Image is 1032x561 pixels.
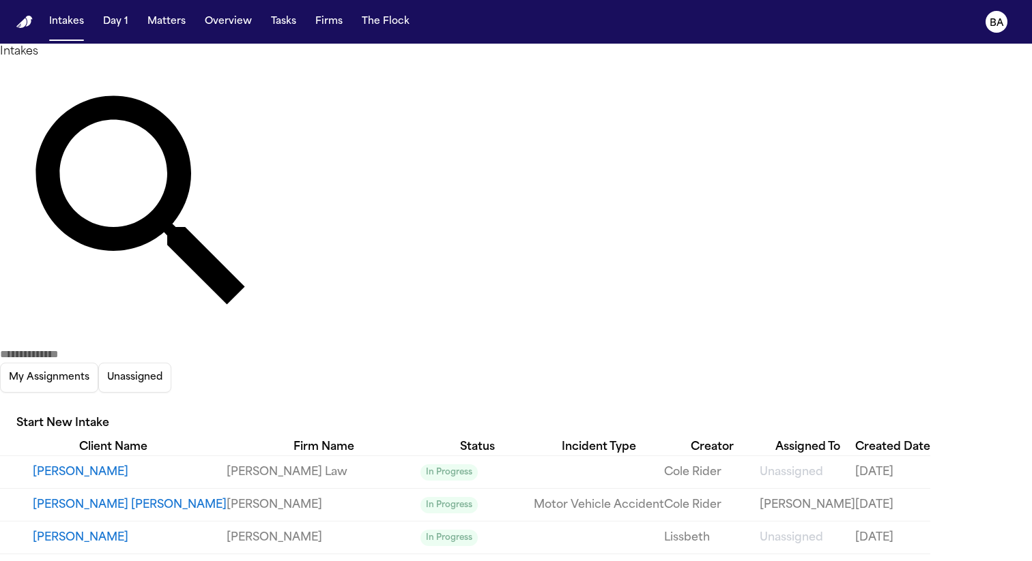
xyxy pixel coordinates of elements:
[199,10,257,34] button: Overview
[227,530,420,546] a: View details for Loretta Johnson
[534,439,664,455] div: Incident Type
[760,439,855,455] div: Assigned To
[855,464,930,481] a: View details for Juanita Hickman
[33,464,227,481] button: View details for Juanita Hickman
[664,530,760,546] a: View details for Loretta Johnson
[420,439,534,455] div: Status
[534,497,664,513] a: View details for Bernadette Daria
[266,10,302,34] button: Tasks
[855,497,930,513] a: View details for Bernadette Daria
[33,497,227,513] button: View details for Bernadette Daria
[420,530,478,546] span: In Progress
[664,439,760,455] div: Creator
[142,10,191,34] button: Matters
[855,530,930,546] a: View details for Loretta Johnson
[98,10,134,34] button: Day 1
[420,464,478,481] span: In Progress
[227,464,420,481] a: View details for Juanita Hickman
[420,497,478,513] span: In Progress
[227,497,420,513] a: View details for Bernadette Daria
[760,464,855,481] a: View details for Juanita Hickman
[44,10,89,34] button: Intakes
[98,363,171,393] button: Unassigned
[760,530,855,546] a: View details for Loretta Johnson
[33,530,227,546] button: View details for Loretta Johnson
[760,497,855,513] a: View details for Bernadette Daria
[420,529,534,546] a: View details for Loretta Johnson
[760,532,823,543] span: Unassigned
[16,16,33,29] a: Home
[664,497,760,513] a: View details for Bernadette Daria
[16,16,33,29] img: Finch Logo
[420,464,534,481] a: View details for Juanita Hickman
[664,464,760,481] a: View details for Juanita Hickman
[855,439,930,455] div: Created Date
[760,467,823,478] span: Unassigned
[356,10,415,34] button: The Flock
[420,496,534,513] a: View details for Bernadette Daria
[310,10,348,34] button: Firms
[227,439,420,455] div: Firm Name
